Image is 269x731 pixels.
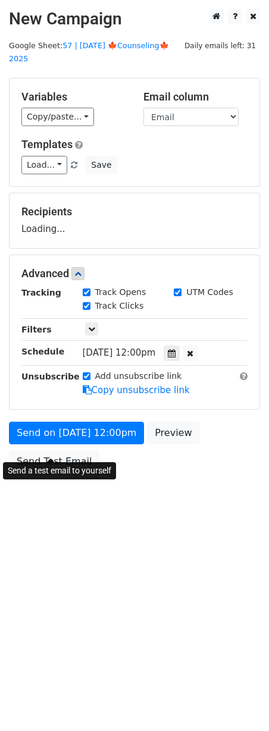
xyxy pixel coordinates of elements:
a: Copy/paste... [21,108,94,126]
h2: New Campaign [9,9,260,29]
small: Google Sheet: [9,41,169,64]
div: Loading... [21,205,248,236]
iframe: Chat Widget [209,674,269,731]
a: Send Test Email [9,450,99,473]
strong: Filters [21,325,52,334]
label: Track Clicks [95,300,144,312]
a: Copy unsubscribe link [83,385,190,396]
button: Save [86,156,117,174]
label: Track Opens [95,286,146,299]
strong: Schedule [21,347,64,356]
a: Load... [21,156,67,174]
a: Templates [21,138,73,150]
h5: Advanced [21,267,248,280]
a: 57 | [DATE] 🍁Counseling🍁 2025 [9,41,169,64]
div: Send a test email to yourself [3,462,116,479]
span: [DATE] 12:00pm [83,347,156,358]
a: Preview [147,422,199,444]
span: Daily emails left: 31 [180,39,260,52]
label: UTM Codes [186,286,233,299]
strong: Tracking [21,288,61,297]
a: Daily emails left: 31 [180,41,260,50]
h5: Email column [143,90,248,103]
h5: Recipients [21,205,248,218]
a: Send on [DATE] 12:00pm [9,422,144,444]
label: Add unsubscribe link [95,370,182,382]
h5: Variables [21,90,126,103]
strong: Unsubscribe [21,372,80,381]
